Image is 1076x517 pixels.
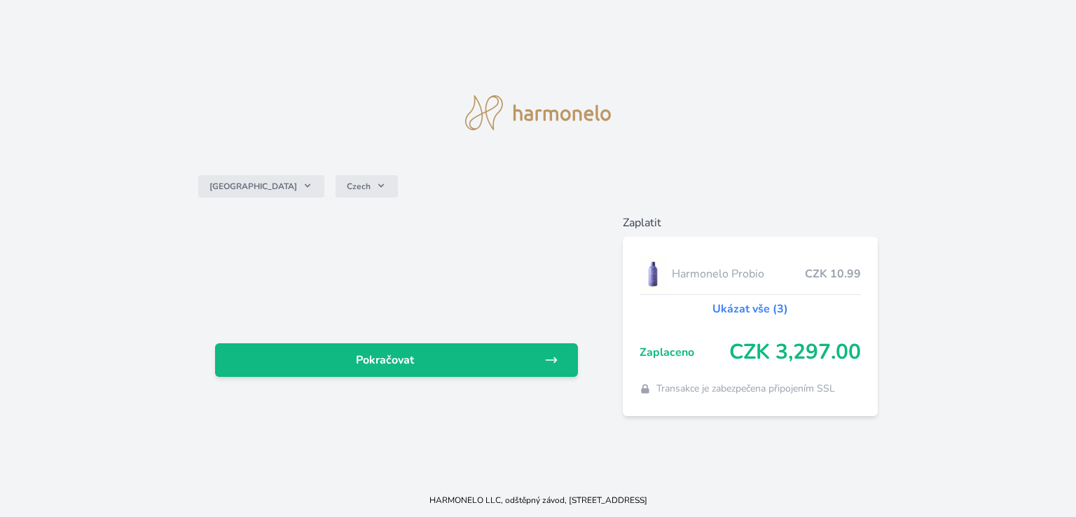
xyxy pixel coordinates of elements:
[712,301,788,317] a: Ukázat vše (3)
[656,382,835,396] span: Transakce je zabezpečena připojením SSL
[729,340,861,365] span: CZK 3,297.00
[640,344,729,361] span: Zaplaceno
[209,181,297,192] span: [GEOGRAPHIC_DATA]
[672,266,805,282] span: Harmonelo Probio
[215,343,578,377] a: Pokračovat
[623,214,878,231] h6: Zaplatit
[347,181,371,192] span: Czech
[805,266,861,282] span: CZK 10.99
[226,352,544,368] span: Pokračovat
[336,175,398,198] button: Czech
[465,95,611,130] img: logo.svg
[640,256,666,291] img: CLEAN_PROBIO_se_stinem_x-lo.jpg
[198,175,324,198] button: [GEOGRAPHIC_DATA]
